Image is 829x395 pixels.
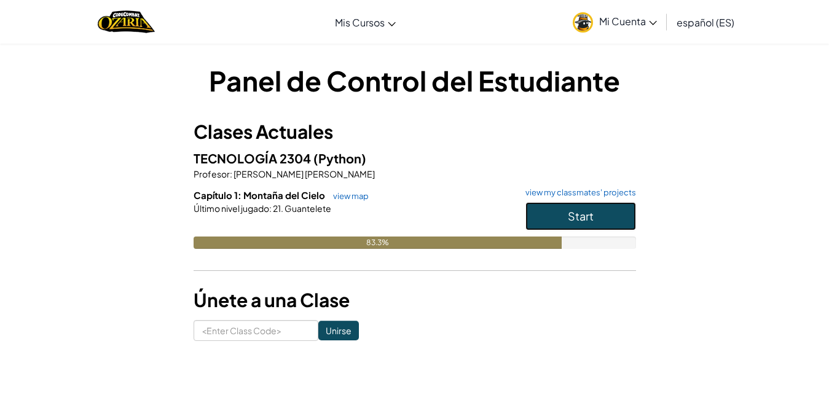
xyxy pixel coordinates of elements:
button: Start [525,202,636,230]
img: Home [98,9,155,34]
div: 83.3% [194,237,562,249]
h3: Clases Actuales [194,118,636,146]
input: <Enter Class Code> [194,320,318,341]
span: Mis Cursos [335,16,385,29]
span: TECNOLOGÍA 2304 [194,151,313,166]
h1: Panel de Control del Estudiante [194,61,636,100]
a: view my classmates' projects [519,189,636,197]
input: Unirse [318,321,359,340]
a: Mis Cursos [329,6,402,39]
a: Ozaria by CodeCombat logo [98,9,155,34]
span: : [269,203,272,214]
img: avatar [573,12,593,33]
span: Profesor [194,168,230,179]
h3: Únete a una Clase [194,286,636,314]
span: Último nivel jugado [194,203,269,214]
a: view map [327,191,369,201]
a: Mi Cuenta [567,2,663,41]
span: Guantelete [283,203,331,214]
span: español (ES) [677,16,734,29]
span: 21. [272,203,283,214]
span: : [230,168,232,179]
span: (Python) [313,151,366,166]
a: español (ES) [670,6,741,39]
span: Mi Cuenta [599,15,657,28]
span: [PERSON_NAME] [PERSON_NAME] [232,168,375,179]
span: Start [568,209,594,223]
span: Capítulo 1: Montaña del Cielo [194,189,327,201]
